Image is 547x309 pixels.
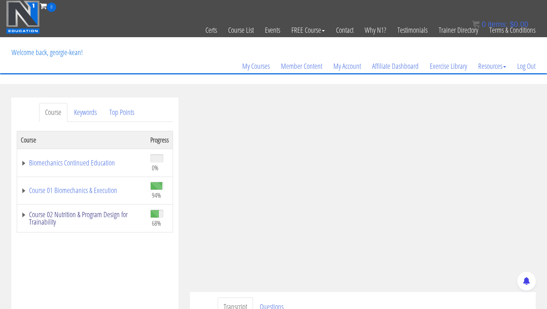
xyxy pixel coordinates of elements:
[433,12,484,48] a: Trainer Directory
[17,131,147,149] th: Course
[47,3,56,12] span: 0
[21,159,143,167] a: Biomechanics Continued Education
[510,20,514,28] span: $
[359,12,392,48] a: Why N1?
[482,20,486,28] span: 0
[103,103,140,122] a: Top Points
[21,187,143,194] a: Course 01 Biomechanics & Execution
[473,48,512,84] a: Resources
[330,12,359,48] a: Contact
[152,191,161,199] span: 94%
[392,12,433,48] a: Testimonials
[40,1,56,11] a: 0
[152,219,161,227] span: 68%
[237,48,275,84] a: My Courses
[488,20,508,28] span: items:
[6,38,88,67] p: Welcome back, georgie-kean!
[328,48,367,84] a: My Account
[200,12,223,48] a: Certs
[147,131,173,149] th: Progress
[472,20,480,28] img: icon11.png
[484,12,541,48] a: Terms & Conditions
[367,48,424,84] a: Affiliate Dashboard
[223,12,259,48] a: Course List
[424,48,473,84] a: Exercise Library
[6,0,40,34] img: n1-education
[472,20,528,28] a: 0 items: $0.00
[21,211,143,226] a: Course 02 Nutrition & Program Design for Trainability
[510,20,528,28] bdi: 0.00
[286,12,330,48] a: FREE Course
[275,48,328,84] a: Member Content
[39,103,67,122] a: Course
[152,164,159,172] span: 0%
[512,48,541,84] a: Log Out
[68,103,103,122] a: Keywords
[259,12,286,48] a: Events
